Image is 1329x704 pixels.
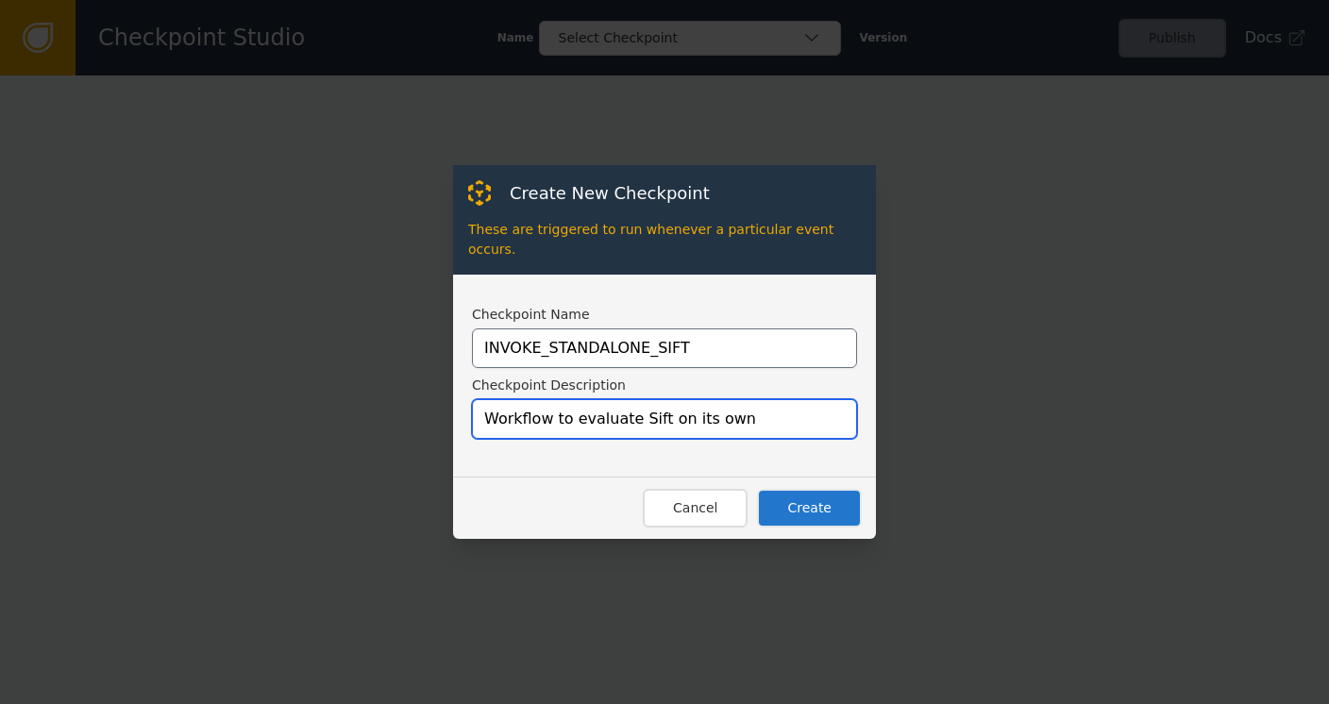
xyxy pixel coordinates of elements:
input: Your brand new checkpoint! [472,399,857,439]
label: Checkpoint Description [472,376,857,395]
button: Create [757,489,862,528]
label: Checkpoint Name [472,305,857,325]
button: Cancel [643,489,748,528]
div: Create New Checkpoint [491,180,710,206]
div: These are triggered to run whenever a particular event occurs. [468,206,861,260]
input: YOUR_CHECKPOINT [472,328,857,368]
